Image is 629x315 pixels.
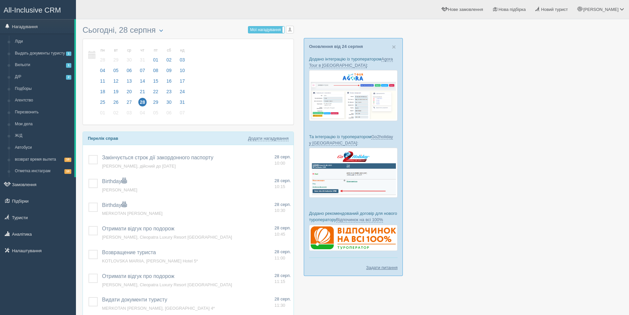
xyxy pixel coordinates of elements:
[102,211,162,216] a: MERKOTAN [PERSON_NAME]
[112,56,120,64] span: 29
[102,258,198,263] span: KOTLOVSKA MARIIA, [PERSON_NAME] Hotel 5*
[66,75,71,79] span: 2
[165,108,173,117] span: 06
[150,67,162,77] a: 08
[274,202,291,214] a: 28 серп. 10:30
[102,226,174,231] a: Отримати відгук про подорож
[165,77,173,85] span: 16
[138,87,147,96] span: 21
[150,77,162,88] a: 15
[274,296,291,301] span: 28 серп.
[12,106,74,118] a: Перезвонить
[123,109,135,120] a: 03
[163,44,175,67] a: сб 02
[88,136,118,141] b: Перелік справ
[274,249,291,254] span: 28 серп.
[66,52,71,56] span: 1
[366,264,398,271] a: Задати питання
[150,109,162,120] a: 05
[123,67,135,77] a: 06
[165,56,173,64] span: 02
[274,225,291,237] a: 28 серп. 10:45
[309,148,398,198] img: go2holiday-bookings-crm-for-travel-agency.png
[102,202,127,208] a: Birthday
[110,44,122,67] a: вт 29
[102,297,167,302] span: Видати документи туристу
[112,48,120,53] small: вт
[274,202,291,207] span: 28 серп.
[12,71,74,83] a: Д/Р2
[152,87,160,96] span: 22
[102,306,215,311] a: MERKOTAN [PERSON_NAME], [GEOGRAPHIC_DATA] 4*
[152,98,160,106] span: 29
[176,77,187,88] a: 17
[125,98,133,106] span: 27
[96,88,109,98] a: 18
[150,98,162,109] a: 29
[152,56,160,64] span: 01
[136,98,149,109] a: 28
[176,98,187,109] a: 31
[102,155,213,160] a: Закінчується строк дії закордонного паспорту
[102,282,232,287] a: [PERSON_NAME], Cleopatra Luxury Resort [GEOGRAPHIC_DATA]
[102,235,232,240] span: [PERSON_NAME], Cleopatra Luxury Resort [GEOGRAPHIC_DATA]
[152,108,160,117] span: 05
[150,44,162,67] a: пт 01
[178,108,187,117] span: 07
[309,210,398,223] p: Додано рекомендований договір для нового туроператору
[163,67,175,77] a: 09
[165,66,173,75] span: 09
[309,70,398,121] img: agora-tour-%D0%B7%D0%B0%D1%8F%D0%B2%D0%BA%D0%B8-%D1%81%D1%80%D0%BC-%D0%B4%D0%BB%D1%8F-%D1%82%D1%8...
[110,67,122,77] a: 05
[176,67,187,77] a: 10
[541,7,568,12] span: Новий турист
[136,44,149,67] a: чт 31
[125,87,133,96] span: 20
[64,158,71,162] span: 10
[110,88,122,98] a: 19
[248,136,289,141] a: Додати нагадування
[96,67,109,77] a: 04
[112,98,120,106] span: 26
[102,187,137,192] a: [PERSON_NAME]
[125,108,133,117] span: 03
[102,250,156,255] a: Возвращение туриста
[102,164,176,169] span: [PERSON_NAME], дійсний до [DATE]
[309,57,393,68] a: Agora Tour в [GEOGRAPHIC_DATA]
[309,56,398,68] p: Додано інтеграцію із туроператором :
[136,77,149,88] a: 14
[98,66,107,75] span: 04
[274,279,285,284] span: 11:15
[12,83,74,95] a: Подборы
[583,7,618,12] span: [PERSON_NAME]
[309,134,393,146] a: Go2holiday у [GEOGRAPHIC_DATA]
[98,87,107,96] span: 18
[4,6,61,14] span: All-Inclusive CRM
[165,48,173,53] small: сб
[178,48,187,53] small: нд
[163,109,175,120] a: 06
[110,77,122,88] a: 12
[138,56,147,64] span: 31
[125,56,133,64] span: 30
[12,118,74,130] a: Мои дела
[176,109,187,120] a: 07
[112,87,120,96] span: 19
[12,59,74,71] a: Вильоти1
[178,77,187,85] span: 17
[102,273,174,279] a: Отримати відгук про подорож
[123,44,135,67] a: ср 30
[274,273,291,285] a: 28 серп. 11:15
[138,48,147,53] small: чт
[138,98,147,106] span: 28
[138,66,147,75] span: 07
[274,256,285,260] span: 11:00
[102,178,127,184] a: Birthday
